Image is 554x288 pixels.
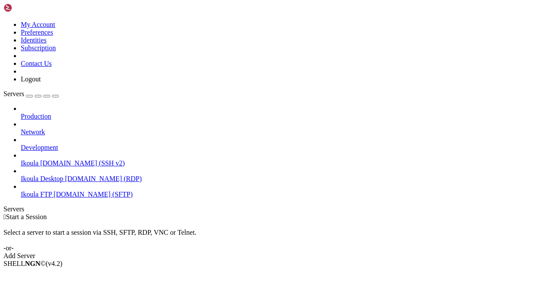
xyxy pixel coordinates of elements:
a: Servers [3,90,59,97]
span: Servers [3,90,24,97]
li: Ikoula FTP [DOMAIN_NAME] (SFTP) [21,183,551,198]
span: SHELL © [3,260,62,267]
div: Add Server [3,252,551,260]
a: Development [21,144,551,152]
span: Production [21,113,51,120]
li: Network [21,120,551,136]
span: [DOMAIN_NAME] (SFTP) [54,191,133,198]
a: Production [21,113,551,120]
b: NGN [25,260,41,267]
span: 4.2.0 [46,260,63,267]
a: Network [21,128,551,136]
span: Network [21,128,45,136]
a: My Account [21,21,55,28]
span: Ikoula [21,159,39,167]
a: Ikoula Desktop [DOMAIN_NAME] (RDP) [21,175,551,183]
a: Ikoula FTP [DOMAIN_NAME] (SFTP) [21,191,551,198]
span: Ikoula FTP [21,191,52,198]
span:  [3,213,6,220]
div: Servers [3,205,551,213]
a: Logout [21,75,41,83]
span: Start a Session [6,213,47,220]
span: [DOMAIN_NAME] (RDP) [65,175,142,182]
img: Shellngn [3,3,53,12]
a: Ikoula [DOMAIN_NAME] (SSH v2) [21,159,551,167]
a: Preferences [21,29,53,36]
a: Identities [21,36,47,44]
li: Development [21,136,551,152]
a: Subscription [21,44,56,52]
li: Production [21,105,551,120]
a: Contact Us [21,60,52,67]
span: Ikoula Desktop [21,175,63,182]
span: Development [21,144,58,151]
div: Select a server to start a session via SSH, SFTP, RDP, VNC or Telnet. -or- [3,221,551,252]
li: Ikoula [DOMAIN_NAME] (SSH v2) [21,152,551,167]
span: [DOMAIN_NAME] (SSH v2) [40,159,125,167]
li: Ikoula Desktop [DOMAIN_NAME] (RDP) [21,167,551,183]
